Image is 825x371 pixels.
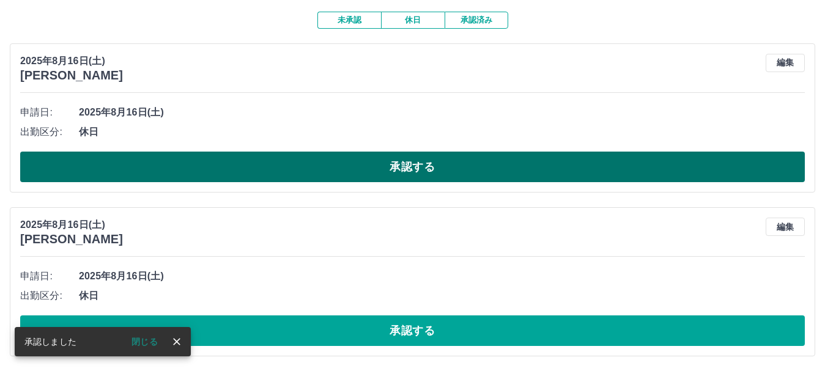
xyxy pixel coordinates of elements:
span: 出勤区分: [20,288,79,303]
span: 2025年8月16日(土) [79,269,805,284]
span: 申請日: [20,269,79,284]
h3: [PERSON_NAME] [20,68,123,83]
div: 承認しました [24,331,76,353]
button: 承認する [20,315,805,346]
span: 申請日: [20,105,79,120]
button: 編集 [766,218,805,236]
button: 承認済み [445,12,508,29]
button: 休日 [381,12,445,29]
p: 2025年8月16日(土) [20,54,123,68]
span: 休日 [79,125,805,139]
h3: [PERSON_NAME] [20,232,123,246]
button: close [168,332,186,351]
span: 休日 [79,288,805,303]
span: 出勤区分: [20,125,79,139]
p: 2025年8月16日(土) [20,218,123,232]
span: 2025年8月16日(土) [79,105,805,120]
button: 閉じる [122,332,168,351]
button: 編集 [766,54,805,72]
button: 未承認 [317,12,381,29]
button: 承認する [20,152,805,182]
